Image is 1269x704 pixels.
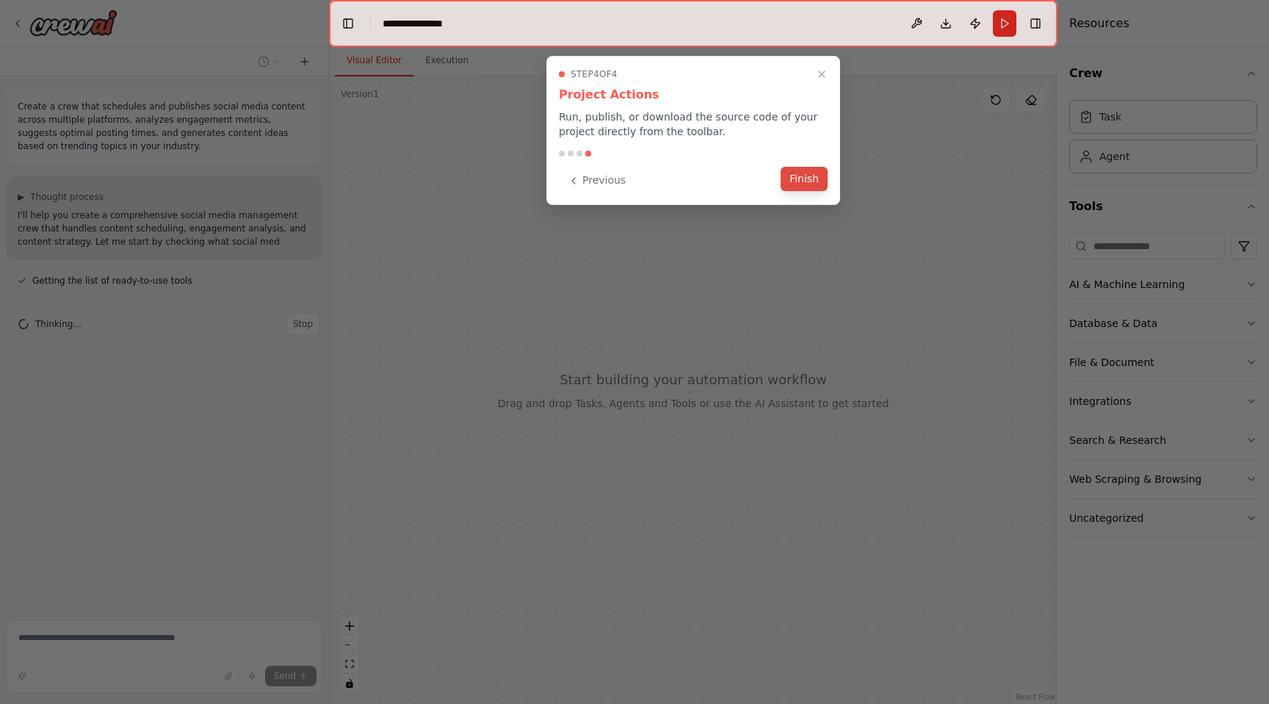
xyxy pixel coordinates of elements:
button: Close walkthrough [813,65,831,83]
button: Hide left sidebar [338,13,358,34]
span: Step 4 of 4 [571,68,618,80]
h3: Project Actions [559,86,828,104]
button: Finish [781,167,828,191]
button: Previous [559,168,634,193]
p: Run, publish, or download the source code of your project directly from the toolbar. [559,109,828,139]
